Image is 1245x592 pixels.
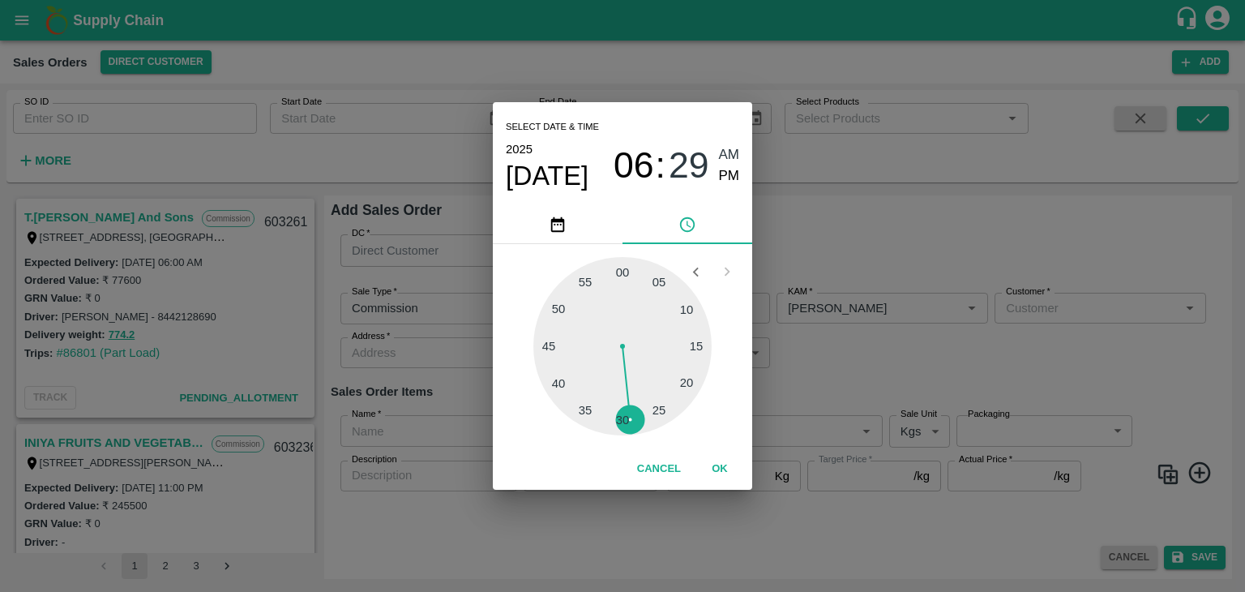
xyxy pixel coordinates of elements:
[506,115,599,139] span: Select date & time
[614,144,654,187] span: 06
[694,455,746,483] button: OK
[680,256,711,287] button: Open previous view
[719,165,740,187] button: PM
[669,144,709,187] button: 29
[506,139,533,160] button: 2025
[656,144,665,187] span: :
[631,455,687,483] button: Cancel
[719,144,740,166] button: AM
[493,205,622,244] button: pick date
[506,160,588,192] button: [DATE]
[669,144,709,187] span: 29
[622,205,752,244] button: pick time
[614,144,654,187] button: 06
